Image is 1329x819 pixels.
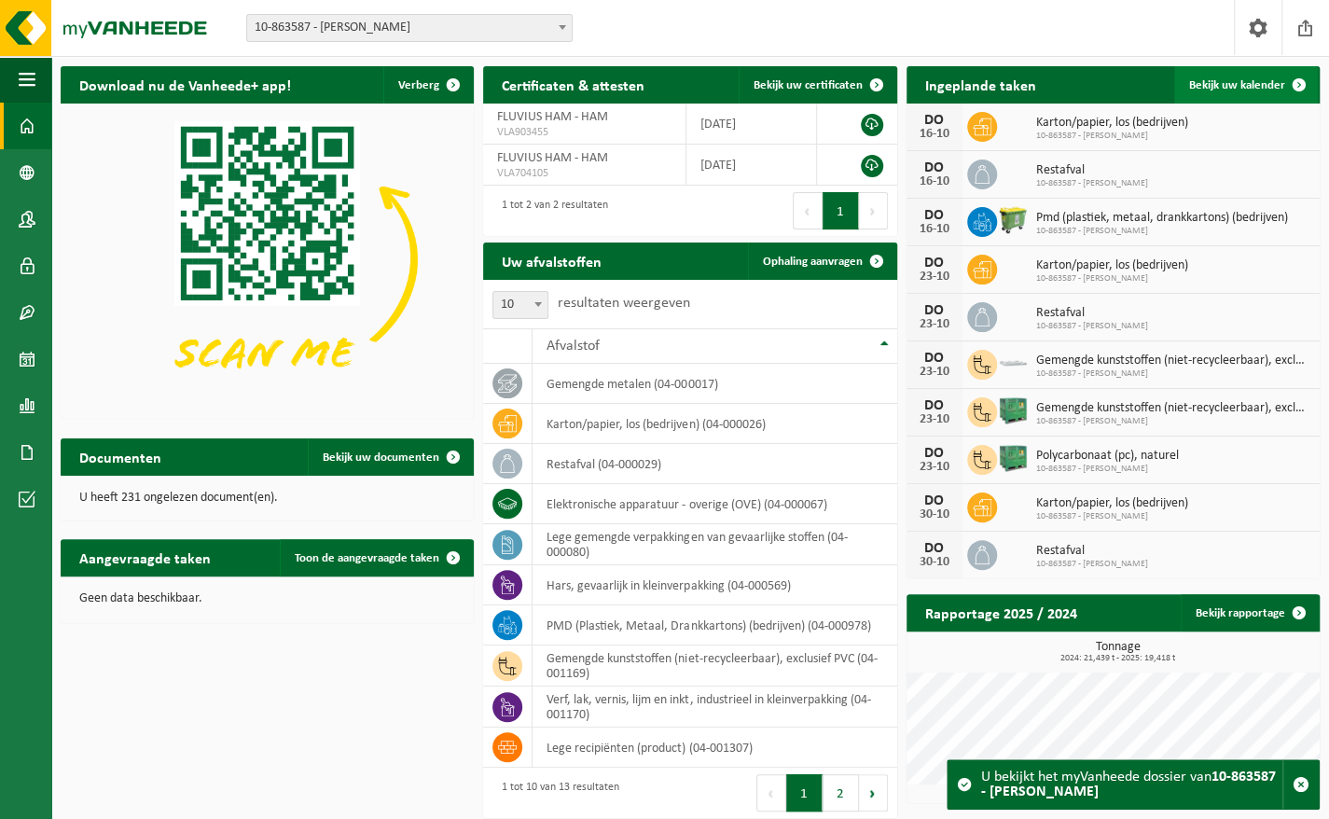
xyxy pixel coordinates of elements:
a: Bekijk rapportage [1181,594,1318,632]
td: [DATE] [686,145,817,186]
span: 10-863587 - [PERSON_NAME] [1036,368,1310,380]
div: 23-10 [916,413,953,426]
td: [DATE] [686,104,817,145]
span: FLUVIUS HAM - HAM [497,110,608,124]
div: 30-10 [916,508,953,521]
button: Previous [793,192,823,229]
p: Geen data beschikbaar. [79,592,455,605]
a: Toon de aangevraagde taken [280,539,472,576]
td: verf, lak, vernis, lijm en inkt, industrieel in kleinverpakking (04-001170) [533,687,896,728]
td: gemengde metalen (04-000017) [533,364,896,404]
div: 16-10 [916,128,953,141]
h2: Rapportage 2025 / 2024 [907,594,1096,631]
span: Gemengde kunststoffen (niet-recycleerbaar), exclusief pvc [1036,401,1310,416]
h3: Tonnage [916,641,1320,663]
div: U bekijkt het myVanheede dossier van [981,760,1282,809]
button: Next [859,192,888,229]
button: Previous [756,774,786,812]
p: U heeft 231 ongelezen document(en). [79,492,455,505]
div: DO [916,160,953,175]
span: Bekijk uw documenten [323,451,439,464]
label: resultaten weergeven [558,296,690,311]
span: Afvalstof [547,339,600,354]
span: 10-863587 - [PERSON_NAME] [1036,273,1188,285]
img: PB-HB-1400-HPE-GN-01 [997,442,1029,474]
span: 2024: 21,439 t - 2025: 19,418 t [916,654,1320,663]
h2: Uw afvalstoffen [483,243,620,279]
div: 23-10 [916,461,953,474]
h2: Download nu de Vanheede+ app! [61,66,310,103]
td: PMD (Plastiek, Metaal, Drankkartons) (bedrijven) (04-000978) [533,605,896,645]
span: VLA903455 [497,125,671,140]
a: Bekijk uw kalender [1174,66,1318,104]
td: gemengde kunststoffen (niet-recycleerbaar), exclusief PVC (04-001169) [533,645,896,687]
button: 1 [823,192,859,229]
span: Restafval [1036,544,1148,559]
div: DO [916,303,953,318]
strong: 10-863587 - [PERSON_NAME] [981,770,1276,799]
img: Download de VHEPlus App [61,104,474,414]
span: 10-863587 - [PERSON_NAME] [1036,464,1179,475]
div: 16-10 [916,223,953,236]
span: Gemengde kunststoffen (niet-recycleerbaar), exclusief pvc [1036,354,1310,368]
button: 1 [786,774,823,812]
span: Karton/papier, los (bedrijven) [1036,258,1188,273]
div: DO [916,398,953,413]
span: Karton/papier, los (bedrijven) [1036,496,1188,511]
td: karton/papier, los (bedrijven) (04-000026) [533,404,896,444]
div: DO [916,351,953,366]
button: 2 [823,774,859,812]
span: Verberg [398,79,439,91]
span: FLUVIUS HAM - HAM [497,151,608,165]
span: Bekijk uw certificaten [754,79,863,91]
div: DO [916,541,953,556]
div: DO [916,446,953,461]
span: VLA704105 [497,166,671,181]
span: 10 [492,291,548,319]
span: 10-863587 - [PERSON_NAME] [1036,321,1148,332]
h2: Aangevraagde taken [61,539,229,576]
span: Bekijk uw kalender [1189,79,1285,91]
button: Next [859,774,888,812]
span: 10-863587 - [PERSON_NAME] [1036,416,1310,427]
span: 10-863587 - [PERSON_NAME] [1036,131,1188,142]
h2: Ingeplande taken [907,66,1055,103]
div: 16-10 [916,175,953,188]
img: WB-0660-HPE-GN-51 [997,204,1029,236]
div: 1 tot 10 van 13 resultaten [492,772,619,813]
img: AC-CO-000-02 [997,347,1029,379]
div: 1 tot 2 van 2 resultaten [492,190,608,231]
span: Toon de aangevraagde taken [295,552,439,564]
div: DO [916,493,953,508]
td: elektronische apparatuur - overige (OVE) (04-000067) [533,484,896,524]
span: Karton/papier, los (bedrijven) [1036,116,1188,131]
span: 10-863587 - [PERSON_NAME] [1036,226,1288,237]
a: Bekijk uw documenten [308,438,472,476]
img: PB-HB-1400-HPE-GN-01 [997,395,1029,426]
td: lege gemengde verpakkingen van gevaarlijke stoffen (04-000080) [533,524,896,565]
div: 23-10 [916,318,953,331]
span: Polycarbonaat (pc), naturel [1036,449,1179,464]
span: 10 [493,292,547,318]
span: 10-863587 - FLUVIUS HAM - HAM [246,14,573,42]
span: Restafval [1036,306,1148,321]
div: 30-10 [916,556,953,569]
td: restafval (04-000029) [533,444,896,484]
div: 23-10 [916,366,953,379]
div: DO [916,208,953,223]
h2: Certificaten & attesten [483,66,663,103]
div: DO [916,113,953,128]
button: Verberg [383,66,472,104]
td: lege recipiënten (product) (04-001307) [533,728,896,768]
a: Bekijk uw certificaten [739,66,895,104]
span: 10-863587 - [PERSON_NAME] [1036,511,1188,522]
span: 10-863587 - FLUVIUS HAM - HAM [247,15,572,41]
span: 10-863587 - [PERSON_NAME] [1036,178,1148,189]
span: 10-863587 - [PERSON_NAME] [1036,559,1148,570]
h2: Documenten [61,438,180,475]
div: 23-10 [916,271,953,284]
a: Ophaling aanvragen [748,243,895,280]
div: DO [916,256,953,271]
span: Ophaling aanvragen [763,256,863,268]
span: Restafval [1036,163,1148,178]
